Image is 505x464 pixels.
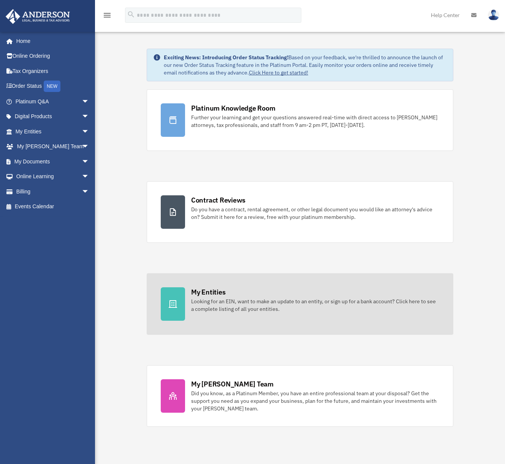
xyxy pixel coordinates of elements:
a: Platinum Knowledge Room Further your learning and get your questions answered real-time with dire... [147,89,453,151]
a: Events Calendar [5,199,101,214]
a: Click Here to get started! [249,69,308,76]
a: My [PERSON_NAME] Team Did you know, as a Platinum Member, you have an entire professional team at... [147,365,453,427]
span: arrow_drop_down [82,154,97,169]
a: Digital Productsarrow_drop_down [5,109,101,124]
span: arrow_drop_down [82,124,97,139]
span: arrow_drop_down [82,94,97,109]
a: Platinum Q&Aarrow_drop_down [5,94,101,109]
div: Platinum Knowledge Room [191,103,275,113]
span: arrow_drop_down [82,139,97,155]
div: Further your learning and get your questions answered real-time with direct access to [PERSON_NAM... [191,114,439,129]
a: Billingarrow_drop_down [5,184,101,199]
div: Do you have a contract, rental agreement, or other legal document you would like an attorney's ad... [191,206,439,221]
i: search [127,10,135,19]
img: User Pic [488,10,499,21]
a: Contract Reviews Do you have a contract, rental agreement, or other legal document you would like... [147,181,453,243]
div: Looking for an EIN, want to make an update to an entity, or sign up for a bank account? Click her... [191,298,439,313]
a: Online Learningarrow_drop_down [5,169,101,184]
div: My [PERSON_NAME] Team [191,379,274,389]
div: Based on your feedback, we're thrilled to announce the launch of our new Order Status Tracking fe... [164,54,447,76]
div: NEW [44,81,60,92]
a: My Entities Looking for an EIN, want to make an update to an entity, or sign up for a bank accoun... [147,273,453,335]
div: My Entities [191,287,225,297]
a: menu [103,13,112,20]
a: My Documentsarrow_drop_down [5,154,101,169]
a: My Entitiesarrow_drop_down [5,124,101,139]
div: Did you know, as a Platinum Member, you have an entire professional team at your disposal? Get th... [191,390,439,412]
img: Anderson Advisors Platinum Portal [3,9,72,24]
span: arrow_drop_down [82,109,97,125]
div: Contract Reviews [191,195,245,205]
i: menu [103,11,112,20]
span: arrow_drop_down [82,184,97,200]
a: Tax Organizers [5,63,101,79]
strong: Exciting News: Introducing Order Status Tracking! [164,54,288,61]
a: My [PERSON_NAME] Teamarrow_drop_down [5,139,101,154]
a: Home [5,33,97,49]
span: arrow_drop_down [82,169,97,185]
a: Online Ordering [5,49,101,64]
a: Order StatusNEW [5,79,101,94]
